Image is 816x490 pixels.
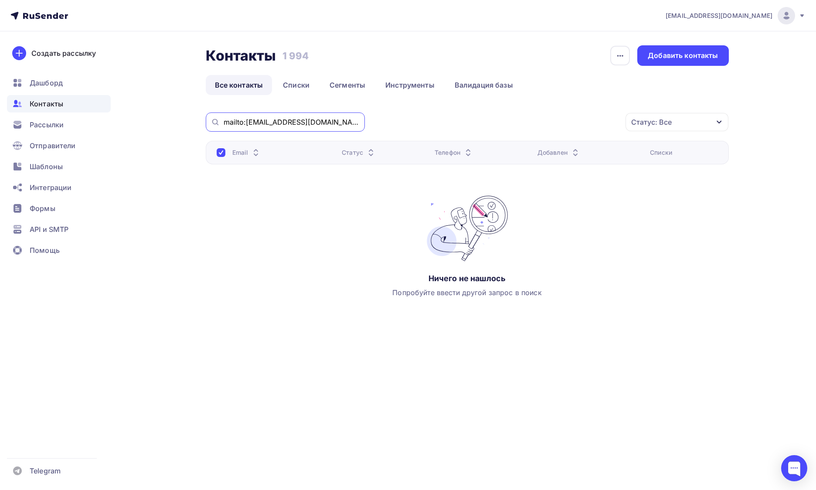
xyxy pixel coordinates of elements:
[30,182,71,193] span: Интеграции
[650,148,672,157] div: Списки
[31,48,96,58] div: Создать рассылку
[232,148,262,157] div: Email
[7,158,111,175] a: Шаблоны
[30,119,64,130] span: Рассылки
[666,11,772,20] span: [EMAIL_ADDRESS][DOMAIN_NAME]
[30,224,68,235] span: API и SMTP
[30,466,61,476] span: Telegram
[376,75,444,95] a: Инструменты
[435,148,473,157] div: Телефон
[342,148,376,157] div: Статус
[30,99,63,109] span: Контакты
[206,47,276,65] h2: Контакты
[648,51,718,61] div: Добавить контакты
[274,75,319,95] a: Списки
[206,75,272,95] a: Все контакты
[30,245,60,255] span: Помощь
[30,140,76,151] span: Отправители
[7,95,111,112] a: Контакты
[30,161,63,172] span: Шаблоны
[428,273,506,284] div: Ничего не нашлось
[537,148,581,157] div: Добавлен
[7,137,111,154] a: Отправители
[7,74,111,92] a: Дашборд
[30,78,63,88] span: Дашборд
[445,75,522,95] a: Валидация базы
[7,200,111,217] a: Формы
[320,75,374,95] a: Сегменты
[625,112,729,132] button: Статус: Все
[224,117,360,127] input: Поиск
[282,50,309,62] h3: 1 994
[631,117,672,127] div: Статус: Все
[30,203,55,214] span: Формы
[666,7,806,24] a: [EMAIL_ADDRESS][DOMAIN_NAME]
[392,287,541,298] div: Попробуйте ввести другой запрос в поиск
[7,116,111,133] a: Рассылки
